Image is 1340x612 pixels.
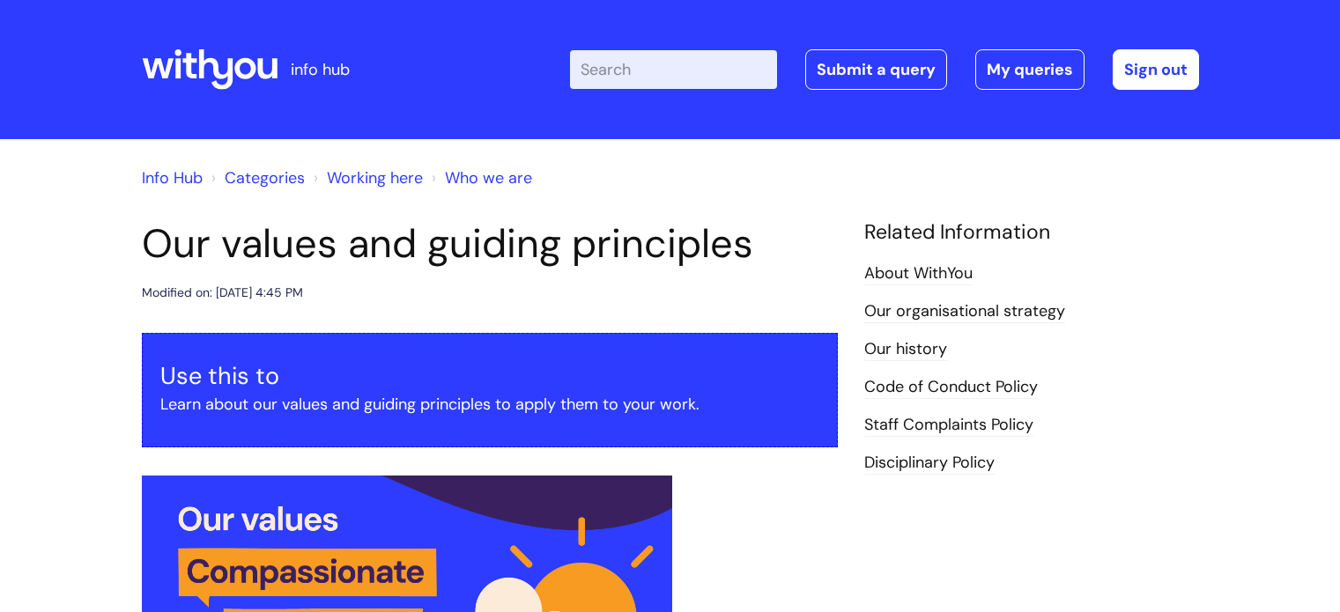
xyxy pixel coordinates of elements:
a: Code of Conduct Policy [864,376,1038,399]
div: Modified on: [DATE] 4:45 PM [142,282,303,304]
li: Who we are [427,164,532,192]
a: Disciplinary Policy [864,452,995,475]
a: Categories [225,167,305,188]
a: Staff Complaints Policy [864,414,1033,437]
li: Working here [309,164,423,192]
h3: Use this to [160,362,819,390]
a: Our organisational strategy [864,300,1065,323]
a: Our history [864,338,947,361]
input: Search [570,50,777,89]
div: | - [570,49,1199,90]
h1: Our values and guiding principles [142,220,838,268]
a: Info Hub [142,167,203,188]
p: Learn about our values and guiding principles to apply them to your work. [160,390,819,418]
a: Who we are [445,167,532,188]
h4: Related Information [864,220,1199,245]
li: Solution home [207,164,305,192]
a: Submit a query [805,49,947,90]
p: info hub [291,55,350,84]
a: Working here [327,167,423,188]
a: About WithYou [864,262,973,285]
a: My queries [975,49,1085,90]
a: Sign out [1113,49,1199,90]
